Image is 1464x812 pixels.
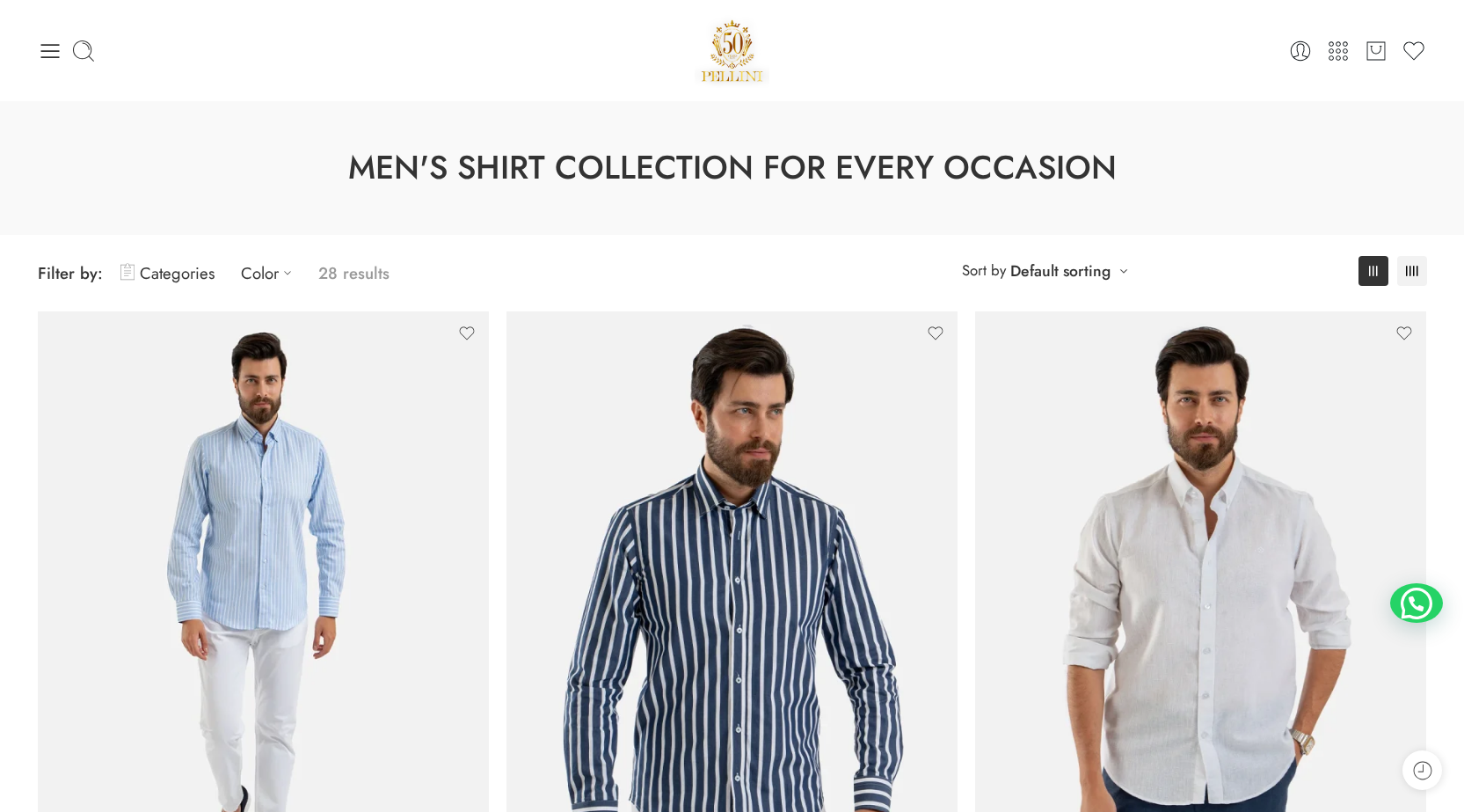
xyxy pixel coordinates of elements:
a: Color [241,252,301,294]
p: 28 results [318,252,390,294]
a: Login / Register [1288,39,1313,63]
h1: Men's Shirt Collection for Every Occasion [44,145,1420,191]
a: Default sorting [1010,259,1111,283]
img: Pellini [695,13,770,88]
a: Pellini - [695,13,770,88]
a: Wishlist [1402,39,1426,63]
span: Filter by: [38,261,103,285]
a: Categories [120,252,215,294]
span: Sort by [962,256,1006,285]
a: Cart [1364,39,1388,63]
